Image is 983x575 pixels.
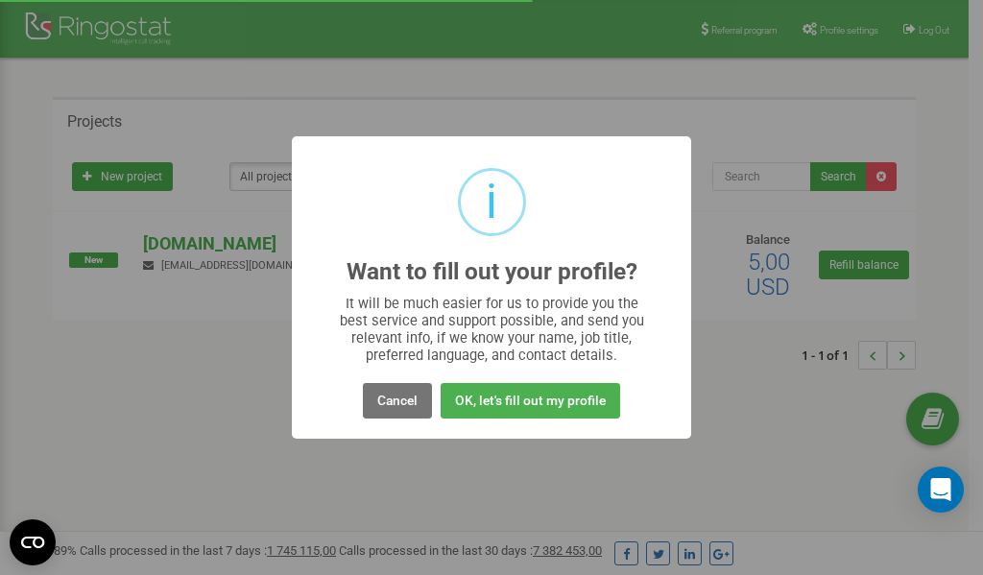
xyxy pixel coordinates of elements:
button: Cancel [363,383,432,419]
button: Open CMP widget [10,519,56,565]
div: It will be much easier for us to provide you the best service and support possible, and send you ... [330,295,654,364]
h2: Want to fill out your profile? [347,259,637,285]
button: OK, let's fill out my profile [441,383,620,419]
div: i [486,171,497,233]
div: Open Intercom Messenger [918,467,964,513]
